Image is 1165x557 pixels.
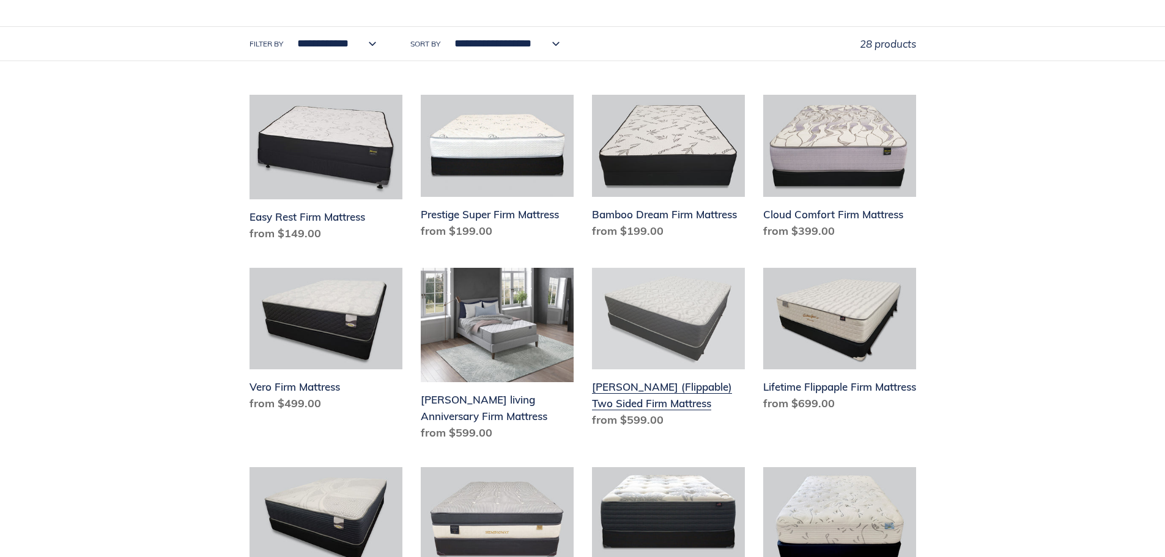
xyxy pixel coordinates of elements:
[250,39,283,50] label: Filter by
[421,268,574,446] a: Scott living Anniversary Firm Mattress
[763,268,916,417] a: Lifetime Flippaple Firm Mattress
[763,95,916,244] a: Cloud Comfort Firm Mattress
[592,268,745,433] a: Del Ray (Flippable) Two Sided Firm Mattress
[410,39,440,50] label: Sort by
[250,95,402,246] a: Easy Rest Firm Mattress
[860,37,916,50] span: 28 products
[592,95,745,244] a: Bamboo Dream Firm Mattress
[421,95,574,244] a: Prestige Super Firm Mattress
[250,268,402,417] a: Vero Firm Mattress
